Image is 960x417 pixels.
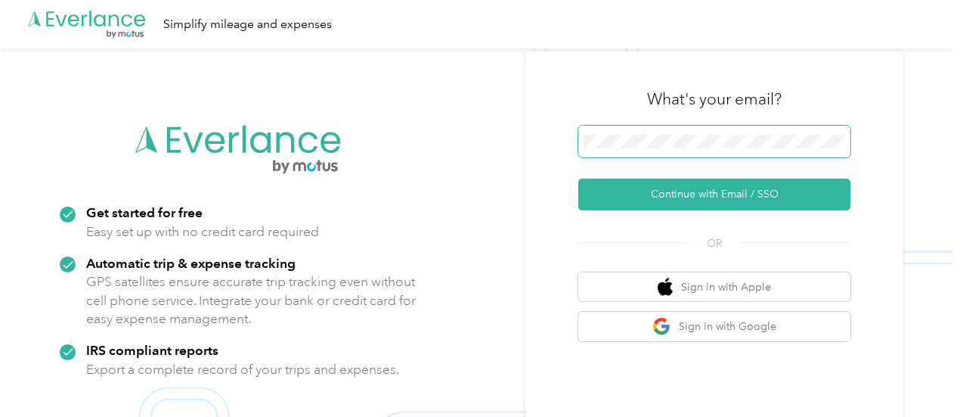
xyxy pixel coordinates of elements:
strong: Automatic trip & expense tracking [86,255,296,271]
img: google logo [652,317,671,336]
p: GPS satellites ensure accurate trip tracking even without cell phone service. Integrate your bank... [86,272,417,328]
strong: Get started for free [86,204,203,220]
span: OR [688,235,741,251]
h3: What's your email? [647,89,782,110]
img: apple logo [658,278,673,297]
p: Export a complete record of your trips and expenses. [86,360,399,379]
div: Simplify mileage and expenses [163,15,332,34]
strong: IRS compliant reports [86,342,218,358]
button: google logoSign in with Google [578,312,850,341]
button: apple logoSign in with Apple [578,272,850,302]
p: Easy set up with no credit card required [86,223,319,241]
button: Continue with Email / SSO [578,179,850,210]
